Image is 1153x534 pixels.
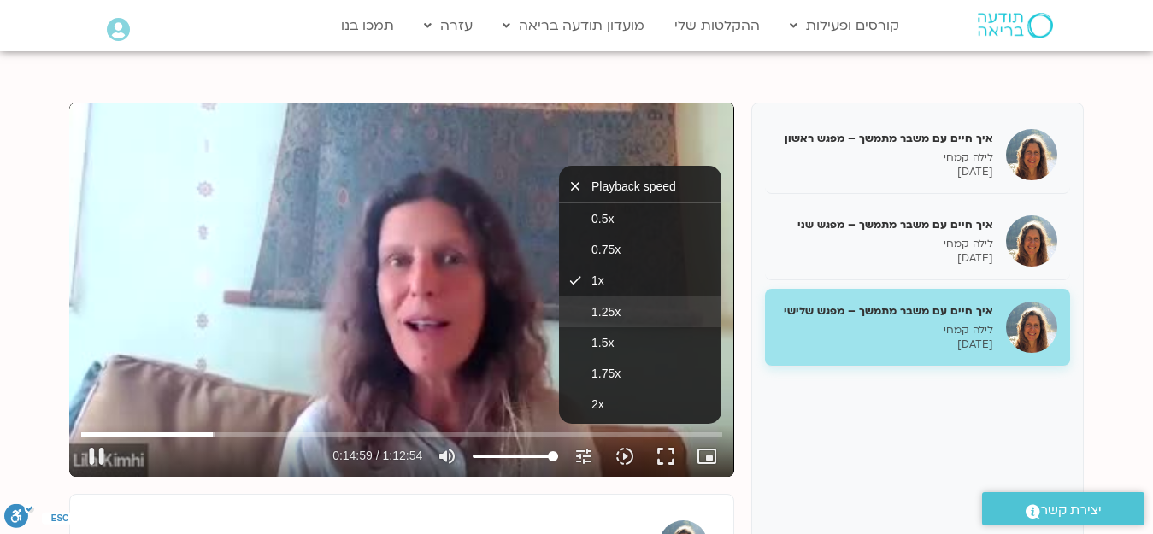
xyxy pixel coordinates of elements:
[778,303,993,319] h5: איך חיים עם משבר מתמשך – מפגש שלישי
[778,165,993,179] p: [DATE]
[494,9,653,42] a: מועדון תודעה בריאה
[1006,215,1057,267] img: איך חיים עם משבר מתמשך – מפגש שני
[1006,129,1057,180] img: איך חיים עם משבר מתמשך – מפגש ראשון
[778,217,993,232] h5: איך חיים עם משבר מתמשך – מפגש שני
[978,13,1053,38] img: תודעה בריאה
[1006,302,1057,353] img: איך חיים עם משבר מתמשך – מפגש שלישי
[778,237,993,251] p: לילה קמחי
[415,9,481,42] a: עזרה
[778,150,993,165] p: לילה קמחי
[666,9,768,42] a: ההקלטות שלי
[781,9,908,42] a: קורסים ופעילות
[778,251,993,266] p: [DATE]
[778,337,993,352] p: [DATE]
[982,492,1144,525] a: יצירת קשר
[1040,499,1102,522] span: יצירת קשר
[778,131,993,146] h5: איך חיים עם משבר מתמשך – מפגש ראשון
[778,323,993,337] p: לילה קמחי
[332,9,403,42] a: תמכו בנו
